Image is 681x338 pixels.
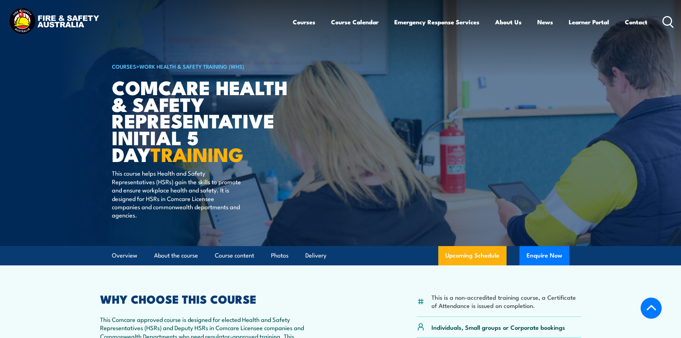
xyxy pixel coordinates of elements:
[519,246,569,265] button: Enquire Now
[569,13,609,31] a: Learner Portal
[305,246,326,265] a: Delivery
[625,13,647,31] a: Contact
[215,246,254,265] a: Course content
[293,13,315,31] a: Courses
[331,13,379,31] a: Course Calendar
[112,62,288,70] h6: >
[537,13,553,31] a: News
[431,323,565,331] p: Individuals, Small groups or Corporate bookings
[431,293,581,310] li: This is a non-accredited training course, a Certificate of Attendance is issued on completion.
[271,246,288,265] a: Photos
[139,62,244,70] a: Work Health & Safety Training (WHS)
[112,169,242,219] p: This course helps Health and Safety Representatives (HSRs) gain the skills to promote and ensure ...
[112,79,288,162] h1: Comcare Health & Safety Representative Initial 5 Day
[112,246,137,265] a: Overview
[154,246,198,265] a: About the course
[112,62,136,70] a: COURSES
[394,13,479,31] a: Emergency Response Services
[150,139,243,168] strong: TRAINING
[438,246,507,265] a: Upcoming Schedule
[495,13,522,31] a: About Us
[100,294,309,304] h2: WHY CHOOSE THIS COURSE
